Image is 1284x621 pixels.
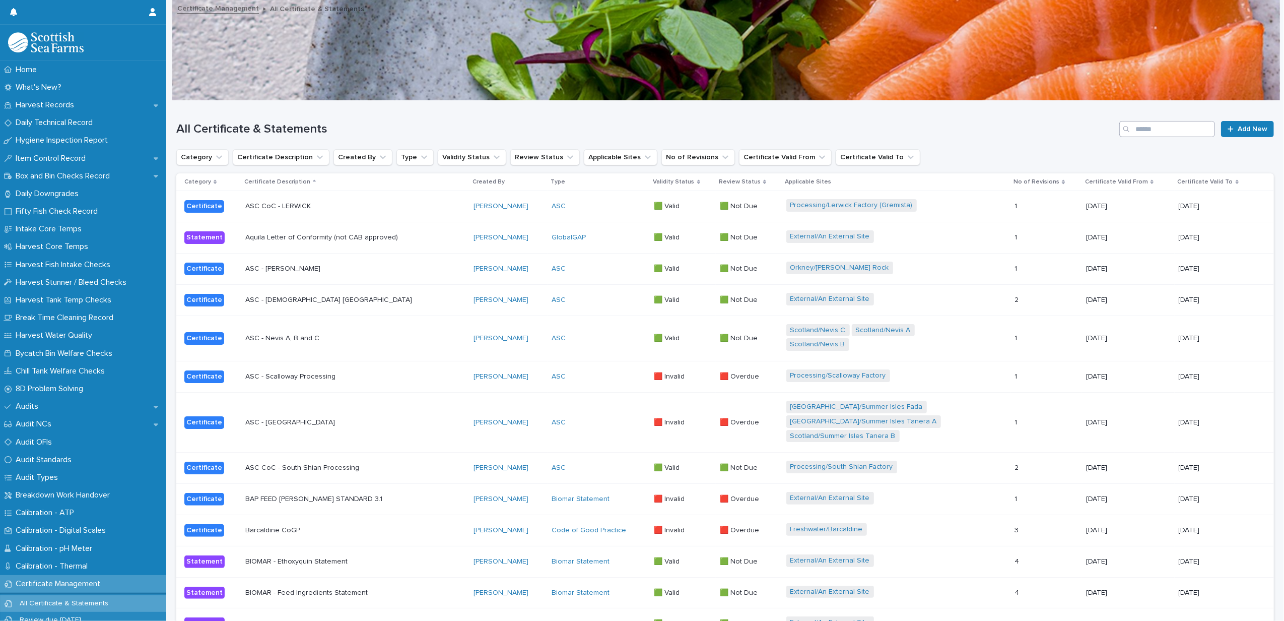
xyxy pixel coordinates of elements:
tr: StatementBIOMAR - Feed Ingredients Statement[PERSON_NAME] Biomar Statement 🟩 Valid🟩 Valid 🟩 Not D... [176,577,1274,608]
p: ASC - Nevis A, B and C [245,334,422,343]
p: Audit NCs [12,419,59,429]
p: 🟥 Invalid [654,524,687,535]
p: 🟩 Not Due [720,294,760,304]
p: 4 [1015,555,1021,566]
p: 🟥 Overdue [720,493,761,504]
p: 🟩 Not Due [720,231,760,242]
p: 1 [1015,263,1019,273]
a: [PERSON_NAME] [474,589,528,597]
tr: CertificateASC CoC - LERWICK[PERSON_NAME] ASC 🟩 Valid🟩 Valid 🟩 Not Due🟩 Not Due Processing/Lerwic... [176,191,1274,222]
p: Break Time Cleaning Record [12,313,121,323]
input: Search [1119,121,1215,137]
a: External/An External Site [790,588,870,596]
p: 🟩 Not Due [720,555,760,566]
p: Harvest Fish Intake Checks [12,260,118,270]
a: GlobalGAP [552,233,586,242]
p: [DATE] [1179,202,1258,211]
a: Processing/Scalloway Factory [790,371,886,380]
p: Review Status [719,176,761,188]
a: [PERSON_NAME] [474,265,528,273]
p: Breakdown Work Handover [12,490,118,500]
p: [DATE] [1086,372,1171,381]
p: Aquila Letter of Conformity (not CAB approved) [245,233,422,242]
p: [DATE] [1086,418,1171,427]
p: [DATE] [1179,557,1258,566]
p: Applicable Sites [785,176,832,188]
p: ASC - [GEOGRAPHIC_DATA] [245,418,422,427]
p: BIOMAR - Ethoxyquin Statement [245,557,422,566]
p: 🟥 Overdue [720,370,761,381]
a: Orkney/[PERSON_NAME] Rock [790,264,889,272]
p: 🟥 Overdue [720,524,761,535]
p: [DATE] [1179,296,1258,304]
p: [DATE] [1179,233,1258,242]
a: [PERSON_NAME] [474,233,528,242]
a: ASC [552,334,566,343]
p: 8D Problem Solving [12,384,91,394]
p: [DATE] [1086,464,1171,472]
p: Chill Tank Welfare Checks [12,366,113,376]
p: Calibration - Thermal [12,562,96,571]
tr: CertificateBarcaldine CoGP[PERSON_NAME] Code of Good Practice 🟥 Invalid🟥 Invalid 🟥 Overdue🟥 Overd... [176,515,1274,546]
p: Calibration - Digital Scales [12,526,114,535]
a: External/An External Site [790,494,870,503]
a: Biomar Statement [552,495,610,504]
p: [DATE] [1086,296,1171,304]
a: External/An External Site [790,295,870,303]
a: [PERSON_NAME] [474,557,528,566]
p: ASC CoC - South Shian Processing [245,464,422,472]
a: ASC [552,418,566,427]
div: Statement [184,231,225,244]
a: ASC [552,464,566,472]
a: [GEOGRAPHIC_DATA]/Summer Isles Fada [790,403,923,411]
div: Certificate [184,370,224,383]
a: [PERSON_NAME] [474,464,528,472]
p: 1 [1015,370,1019,381]
a: [PERSON_NAME] [474,372,528,381]
p: 🟩 Valid [654,332,682,343]
p: 4 [1015,587,1021,597]
a: Freshwater/Barcaldine [790,525,863,534]
p: 🟩 Valid [654,263,682,273]
tr: CertificateASC - Nevis A, B and C[PERSON_NAME] ASC 🟩 Valid🟩 Valid 🟩 Not Due🟩 Not Due Scotland/Nev... [176,316,1274,361]
p: 🟩 Not Due [720,263,760,273]
button: Created By [333,149,392,165]
button: Applicable Sites [584,149,657,165]
p: ASC - [PERSON_NAME] [245,265,422,273]
p: Box and Bin Checks Record [12,171,118,181]
p: Audit Types [12,473,66,482]
p: ASC CoC - LERWICK [245,202,422,211]
div: Certificate [184,263,224,275]
p: Audit OFIs [12,438,60,447]
tr: CertificateASC - [DEMOGRAPHIC_DATA] [GEOGRAPHIC_DATA][PERSON_NAME] ASC 🟩 Valid🟩 Valid 🟩 Not Due🟩 ... [176,284,1274,316]
h1: All Certificate & Statements [176,122,1115,137]
p: 1 [1015,332,1019,343]
p: 🟩 Not Due [720,462,760,472]
p: 1 [1015,416,1019,427]
p: [DATE] [1179,265,1258,273]
p: 🟩 Valid [654,231,682,242]
p: Daily Technical Record [12,118,101,128]
p: 🟩 Not Due [720,332,760,343]
div: Certificate [184,332,224,345]
p: 🟥 Invalid [654,493,687,504]
tr: CertificateBAP FEED [PERSON_NAME] STANDARD 3.1[PERSON_NAME] Biomar Statement 🟥 Invalid🟥 Invalid 🟥... [176,484,1274,515]
tr: CertificateASC CoC - South Shian Processing[PERSON_NAME] ASC 🟩 Valid🟩 Valid 🟩 Not Due🟩 Not Due Pr... [176,453,1274,484]
a: [PERSON_NAME] [474,526,528,535]
a: [PERSON_NAME] [474,418,528,427]
p: Certificate Valid To [1178,176,1233,188]
img: mMrefqRFQpe26GRNOUkG [8,32,84,52]
p: Certificate Valid From [1085,176,1148,188]
p: 🟥 Invalid [654,370,687,381]
a: Biomar Statement [552,557,610,566]
p: BIOMAR - Feed Ingredients Statement [245,589,422,597]
p: BAP FEED [PERSON_NAME] STANDARD 3.1 [245,495,422,504]
a: Processing/South Shian Factory [790,463,893,471]
p: 🟥 Invalid [654,416,687,427]
p: Harvest Water Quality [12,331,100,340]
a: [PERSON_NAME] [474,495,528,504]
p: [DATE] [1179,495,1258,504]
p: [DATE] [1086,495,1171,504]
a: [PERSON_NAME] [474,334,528,343]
